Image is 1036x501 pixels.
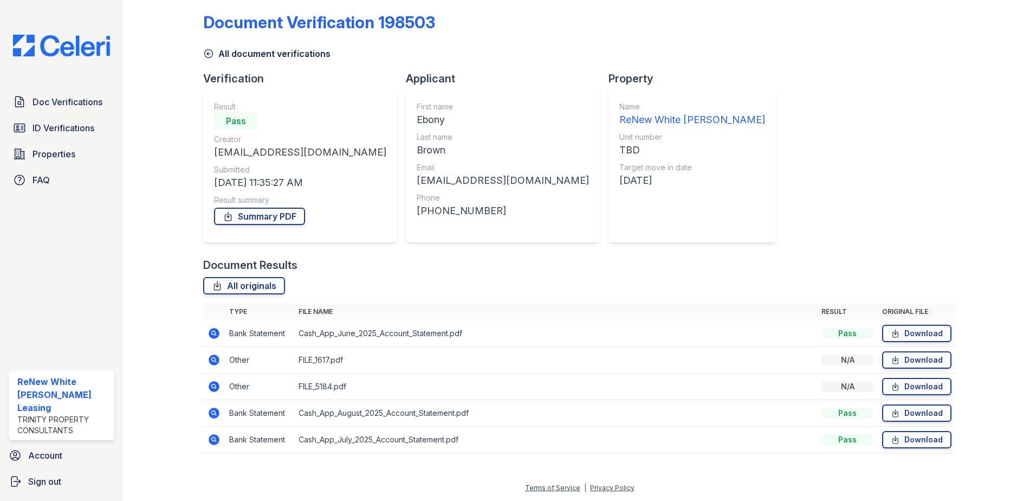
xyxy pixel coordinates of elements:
[225,303,294,320] th: Type
[619,132,765,143] div: Unit number
[203,12,435,32] div: Document Verification 198503
[619,173,765,188] div: [DATE]
[417,162,589,173] div: Email
[294,374,817,400] td: FILE_5184.pdf
[33,174,50,187] span: FAQ
[619,143,765,158] div: TBD
[417,112,589,127] div: Ebony
[203,47,331,60] a: All document verifications
[214,164,386,175] div: Submitted
[882,325,951,342] a: Download
[214,101,386,112] div: Result
[821,434,873,445] div: Pass
[294,347,817,374] td: FILE_1617.pdf
[4,35,119,56] img: CE_Logo_Blue-a8612792a0a2168367f1c8372b55b34899dd931a85d93a1a3d3e32e68fde9ad4.png
[9,117,114,139] a: ID Verifications
[417,173,589,188] div: [EMAIL_ADDRESS][DOMAIN_NAME]
[882,431,951,448] a: Download
[525,484,580,492] a: Terms of Service
[214,195,386,205] div: Result summary
[417,132,589,143] div: Last name
[214,134,386,145] div: Creator
[28,449,62,462] span: Account
[225,400,294,427] td: Bank Statement
[225,347,294,374] td: Other
[590,484,634,492] a: Privacy Policy
[294,400,817,427] td: Cash_App_August_2025_Account_Statement.pdf
[294,320,817,347] td: Cash_App_June_2025_Account_Statement.pdf
[9,91,114,113] a: Doc Verifications
[33,95,102,108] span: Doc Verifications
[33,121,94,134] span: ID Verifications
[619,112,765,127] div: ReNew White [PERSON_NAME]
[821,408,873,419] div: Pass
[203,71,406,86] div: Verification
[882,404,951,422] a: Download
[214,175,386,190] div: [DATE] 11:35:27 AM
[882,378,951,395] a: Download
[9,143,114,165] a: Properties
[214,208,305,225] a: Summary PDF
[619,101,765,112] div: Name
[214,112,257,130] div: Pass
[608,71,785,86] div: Property
[17,414,110,436] div: Trinity Property Consultants
[417,203,589,219] div: [PHONE_NUMBER]
[203,258,297,273] div: Document Results
[821,381,873,392] div: N/A
[406,71,608,86] div: Applicant
[619,101,765,127] a: Name ReNew White [PERSON_NAME]
[584,484,586,492] div: |
[214,145,386,160] div: [EMAIL_ADDRESS][DOMAIN_NAME]
[225,427,294,453] td: Bank Statement
[4,471,119,492] a: Sign out
[225,374,294,400] td: Other
[294,303,817,320] th: File name
[294,427,817,453] td: Cash_App_July_2025_Account_Statement.pdf
[417,192,589,203] div: Phone
[33,147,75,160] span: Properties
[619,162,765,173] div: Target move in date
[821,355,873,365] div: N/A
[417,101,589,112] div: First name
[821,328,873,339] div: Pass
[9,169,114,191] a: FAQ
[28,475,61,488] span: Sign out
[882,351,951,369] a: Download
[817,303,878,320] th: Result
[17,375,110,414] div: ReNew White [PERSON_NAME] Leasing
[878,303,956,320] th: Original file
[4,445,119,466] a: Account
[225,320,294,347] td: Bank Statement
[203,277,285,294] a: All originals
[417,143,589,158] div: Brown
